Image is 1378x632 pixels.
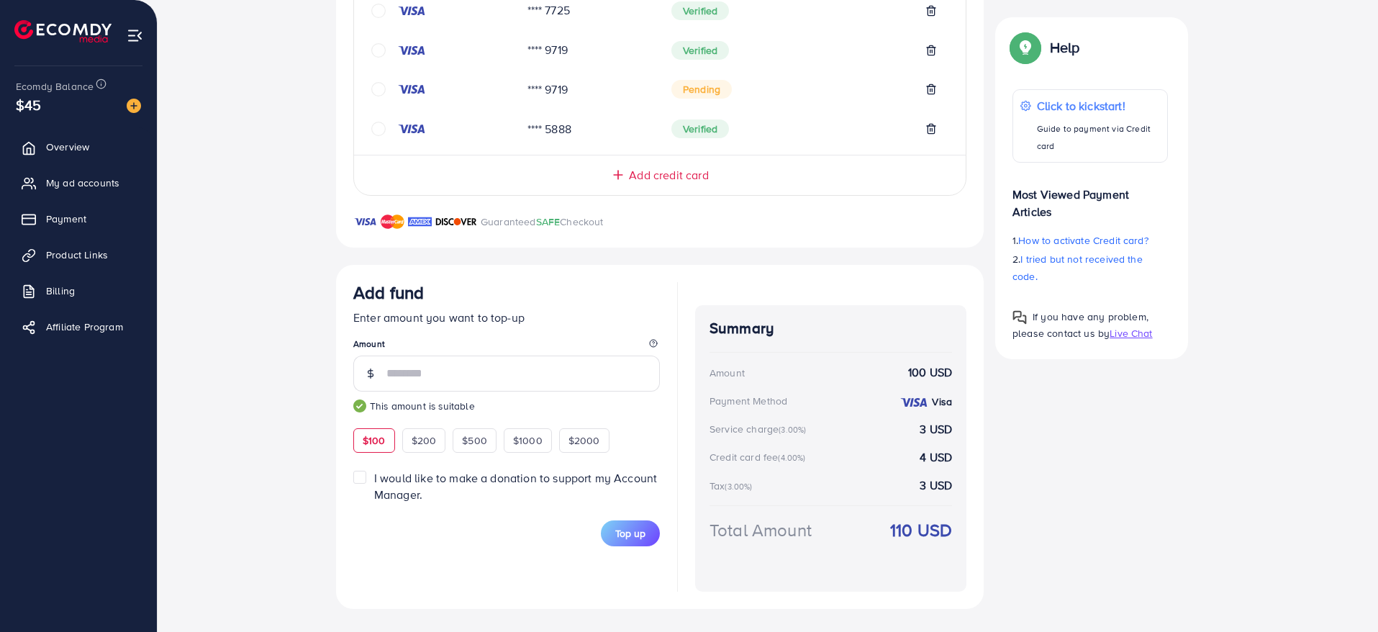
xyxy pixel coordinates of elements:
span: Add credit card [629,167,708,184]
span: Overview [46,140,89,154]
img: logo [14,20,112,42]
p: Enter amount you want to top-up [353,309,660,326]
img: credit [397,45,426,56]
p: Help [1050,39,1080,56]
strong: 100 USD [908,364,952,381]
img: Popup guide [1012,35,1038,60]
a: Affiliate Program [11,312,146,341]
img: menu [127,27,143,44]
a: Overview [11,132,146,161]
img: brand [435,213,477,230]
strong: 3 USD [920,421,952,438]
strong: 3 USD [920,477,952,494]
div: Tax [710,479,757,493]
img: brand [353,213,377,230]
p: Guide to payment via Credit card [1037,120,1160,155]
img: credit [397,123,426,135]
strong: 110 USD [890,518,952,543]
svg: circle [371,43,386,58]
span: Billing [46,284,75,298]
span: Pending [671,80,732,99]
img: Popup guide [1012,310,1027,325]
span: Payment [46,212,86,226]
svg: circle [371,4,386,18]
button: Top up [601,520,660,546]
div: Amount [710,366,745,380]
span: Product Links [46,248,108,262]
div: Credit card fee [710,450,810,464]
span: $500 [462,433,487,448]
span: Ecomdy Balance [16,79,94,94]
a: Payment [11,204,146,233]
a: Billing [11,276,146,305]
p: Click to kickstart! [1037,97,1160,114]
span: $200 [412,433,437,448]
a: My ad accounts [11,168,146,197]
img: brand [381,213,404,230]
img: brand [408,213,432,230]
span: $1000 [513,433,543,448]
img: guide [353,399,366,412]
span: My ad accounts [46,176,119,190]
div: Service charge [710,422,810,436]
p: 1. [1012,232,1168,249]
iframe: Chat [1317,567,1367,621]
span: Verified [671,119,729,138]
strong: Visa [932,394,952,409]
legend: Amount [353,338,660,356]
span: Verified [671,41,729,60]
h3: Add fund [353,282,424,303]
span: $45 [12,89,45,122]
span: Live Chat [1110,326,1152,340]
span: Verified [671,1,729,20]
span: SAFE [536,215,561,229]
div: Total Amount [710,518,812,543]
span: $2000 [568,433,600,448]
p: Guaranteed Checkout [481,213,604,230]
span: Top up [615,526,645,541]
a: Product Links [11,240,146,269]
span: I would like to make a donation to support my Account Manager. [374,470,657,502]
img: credit [899,397,928,408]
img: image [127,99,141,113]
p: Most Viewed Payment Articles [1012,174,1168,220]
svg: circle [371,122,386,136]
strong: 4 USD [920,449,952,466]
div: Payment Method [710,394,787,408]
small: (3.00%) [779,424,806,435]
span: How to activate Credit card? [1018,233,1148,248]
p: 2. [1012,250,1168,285]
img: credit [397,83,426,95]
small: (3.00%) [725,481,752,492]
svg: circle [371,82,386,96]
small: (4.00%) [778,452,805,464]
span: If you have any problem, please contact us by [1012,310,1148,340]
h4: Summary [710,320,952,338]
span: I tried but not received the code. [1012,252,1143,284]
span: Affiliate Program [46,320,123,334]
small: This amount is suitable [353,399,660,413]
span: $100 [363,433,386,448]
img: credit [397,5,426,17]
